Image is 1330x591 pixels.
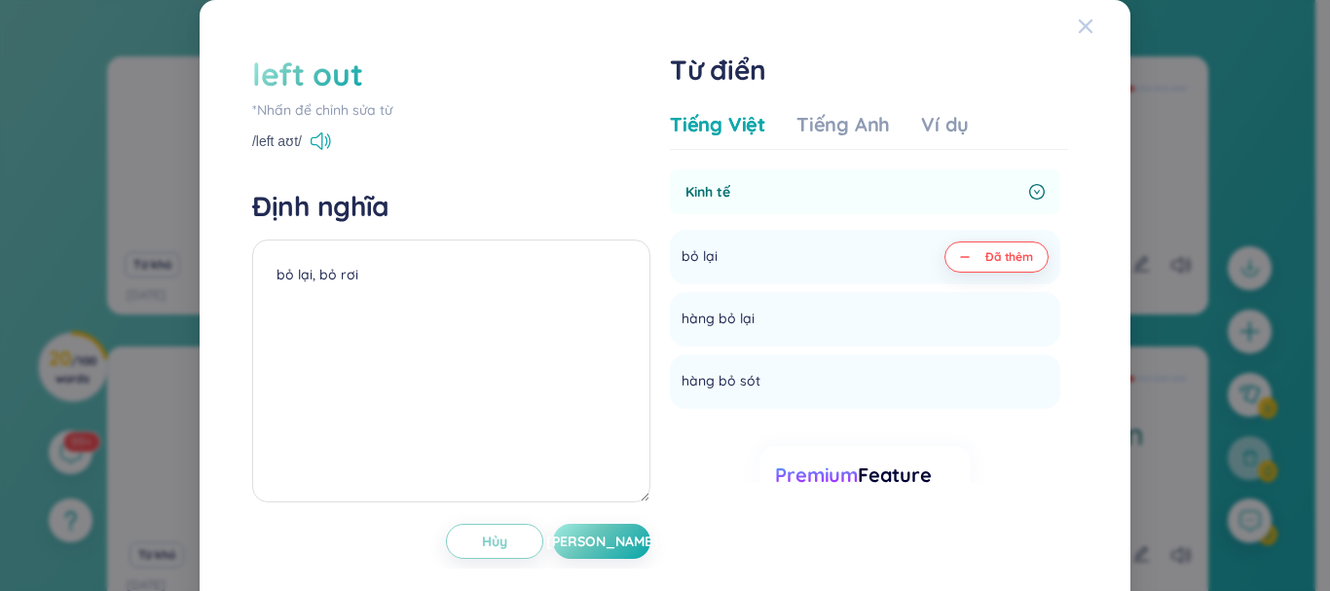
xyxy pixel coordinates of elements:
[685,181,1021,203] span: Kinh tế
[985,249,1033,265] span: Đã thêm
[921,111,969,138] div: Ví dụ
[546,532,658,551] span: [PERSON_NAME]
[682,245,718,269] span: bỏ lại
[682,370,760,393] span: hàng bỏ sót
[482,532,507,551] span: Hủy
[796,111,890,138] div: Tiếng Anh
[682,308,755,331] span: hàng bỏ lại
[252,130,302,152] span: /left aʊt/
[775,462,954,489] div: Feature
[252,99,650,121] div: *Nhấn để chỉnh sửa từ
[252,189,650,224] h4: Định nghĩa
[670,111,765,138] div: Tiếng Việt
[1029,184,1045,200] span: right-circle
[252,240,650,502] textarea: bỏ lại, bỏ rơi
[252,53,362,95] div: left out
[775,462,858,487] span: Premium
[670,53,1068,88] h1: Từ điển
